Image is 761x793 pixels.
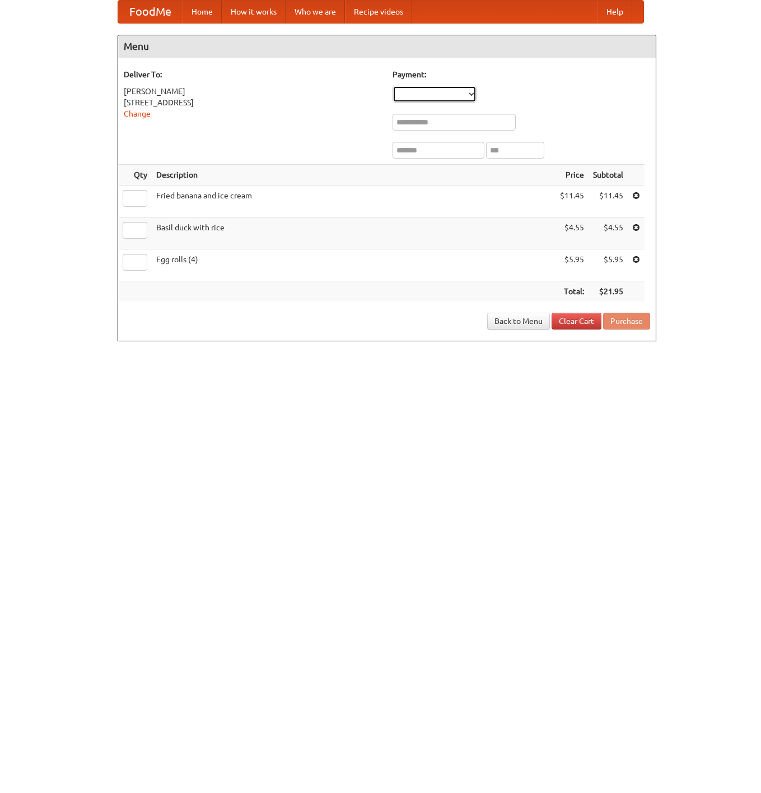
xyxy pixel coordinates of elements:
[222,1,286,23] a: How it works
[124,109,151,118] a: Change
[555,165,589,186] th: Price
[555,249,589,281] td: $5.95
[152,186,555,217] td: Fried banana and ice cream
[589,249,628,281] td: $5.95
[603,313,650,330] button: Purchase
[124,69,381,80] h5: Deliver To:
[118,35,656,58] h4: Menu
[152,165,555,186] th: Description
[152,217,555,249] td: Basil duck with rice
[393,69,650,80] h5: Payment:
[124,86,381,97] div: [PERSON_NAME]
[589,281,628,302] th: $21.95
[589,165,628,186] th: Subtotal
[552,313,601,330] a: Clear Cart
[118,165,152,186] th: Qty
[555,186,589,217] td: $11.45
[555,281,589,302] th: Total:
[152,249,555,281] td: Egg rolls (4)
[124,97,381,108] div: [STREET_ADDRESS]
[487,313,550,330] a: Back to Menu
[555,217,589,249] td: $4.55
[589,186,628,217] td: $11.45
[345,1,412,23] a: Recipe videos
[118,1,183,23] a: FoodMe
[286,1,345,23] a: Who we are
[183,1,222,23] a: Home
[597,1,632,23] a: Help
[589,217,628,249] td: $4.55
